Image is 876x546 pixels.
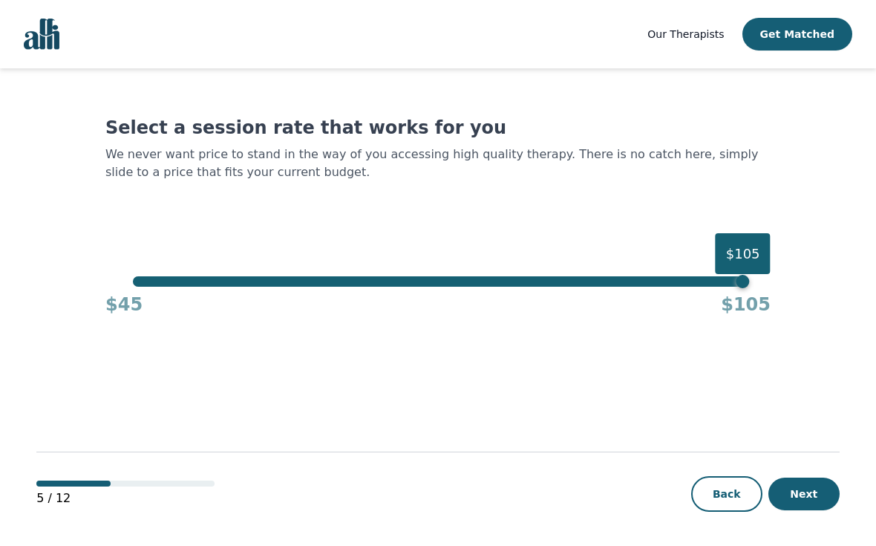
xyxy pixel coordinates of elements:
img: alli logo [24,19,59,50]
h4: $45 [105,293,143,316]
div: $105 [716,233,771,274]
p: We never want price to stand in the way of you accessing high quality therapy. There is no catch ... [105,146,771,181]
a: Our Therapists [647,25,724,43]
span: Our Therapists [647,28,724,40]
h4: $105 [721,293,771,316]
button: Next [768,478,840,510]
button: Back [691,476,762,512]
h1: Select a session rate that works for you [105,116,771,140]
button: Get Matched [742,18,852,51]
p: 5 / 12 [36,490,215,507]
